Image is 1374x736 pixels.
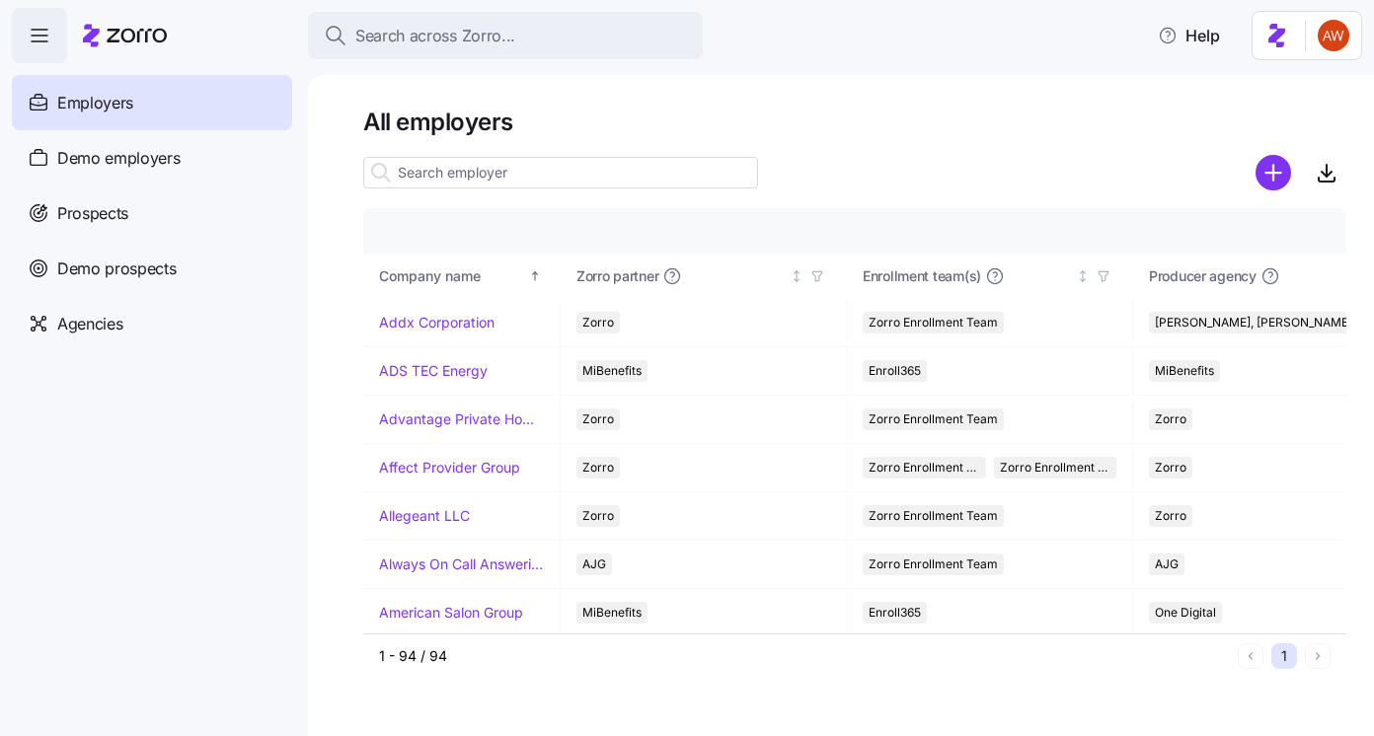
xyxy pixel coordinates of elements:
[561,254,847,299] th: Zorro partnerNot sorted
[1256,155,1291,190] svg: add icon
[363,157,758,188] input: Search employer
[1155,360,1214,382] span: MiBenefits
[379,506,470,526] a: Allegeant LLC
[363,254,561,299] th: Company nameSorted ascending
[12,75,292,130] a: Employers
[379,313,495,332] a: Addx Corporation
[869,553,998,575] span: Zorro Enrollment Team
[1076,269,1090,283] div: Not sorted
[582,408,614,430] span: Zorro
[869,602,921,624] span: Enroll365
[308,12,703,59] button: Search across Zorro...
[12,241,292,296] a: Demo prospects
[1318,20,1349,51] img: 3c671664b44671044fa8929adf5007c6
[869,505,998,527] span: Zorro Enrollment Team
[379,361,488,381] a: ADS TEC Energy
[57,257,177,281] span: Demo prospects
[1271,643,1297,669] button: 1
[1155,457,1186,478] span: Zorro
[869,457,980,478] span: Zorro Enrollment Team
[1238,643,1263,669] button: Previous page
[582,602,642,624] span: MiBenefits
[1155,602,1216,624] span: One Digital
[847,254,1133,299] th: Enrollment team(s)Not sorted
[1155,505,1186,527] span: Zorro
[576,266,658,286] span: Zorro partner
[379,646,1230,666] div: 1 - 94 / 94
[528,269,542,283] div: Sorted ascending
[869,408,998,430] span: Zorro Enrollment Team
[12,130,292,185] a: Demo employers
[12,185,292,241] a: Prospects
[379,409,544,429] a: Advantage Private Home Care
[379,265,525,287] div: Company name
[57,201,128,226] span: Prospects
[869,312,998,333] span: Zorro Enrollment Team
[379,603,523,623] a: American Salon Group
[1155,553,1179,575] span: AJG
[582,505,614,527] span: Zorro
[1155,408,1186,430] span: Zorro
[12,296,292,351] a: Agencies
[379,554,544,574] a: Always On Call Answering Service
[1305,643,1331,669] button: Next page
[790,269,803,283] div: Not sorted
[57,91,133,115] span: Employers
[57,146,181,171] span: Demo employers
[57,312,122,336] span: Agencies
[582,312,614,333] span: Zorro
[1149,266,1257,286] span: Producer agency
[869,360,921,382] span: Enroll365
[863,266,981,286] span: Enrollment team(s)
[363,107,1346,137] h1: All employers
[582,360,642,382] span: MiBenefits
[1158,24,1220,47] span: Help
[582,553,606,575] span: AJG
[379,458,520,478] a: Affect Provider Group
[582,457,614,478] span: Zorro
[1142,16,1236,55] button: Help
[355,24,515,48] span: Search across Zorro...
[1000,457,1111,478] span: Zorro Enrollment Experts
